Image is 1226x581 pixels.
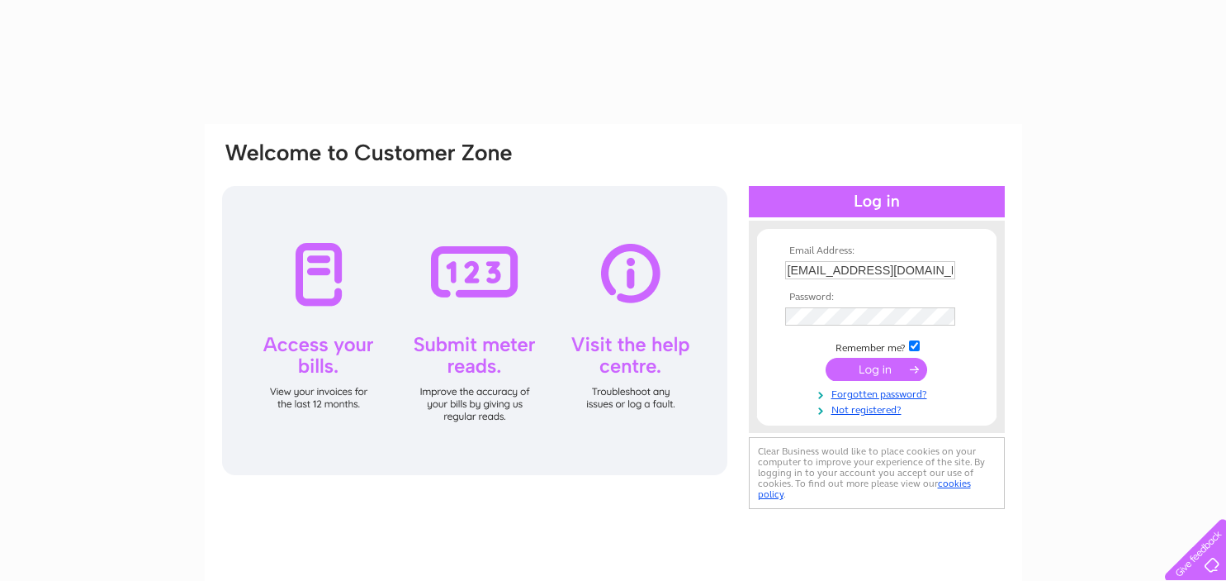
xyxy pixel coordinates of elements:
[826,358,927,381] input: Submit
[781,292,973,303] th: Password:
[785,401,973,417] a: Not registered?
[781,338,973,355] td: Remember me?
[781,245,973,257] th: Email Address:
[785,385,973,401] a: Forgotten password?
[758,478,971,500] a: cookies policy
[749,437,1005,509] div: Clear Business would like to place cookies on your computer to improve your experience of the sit...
